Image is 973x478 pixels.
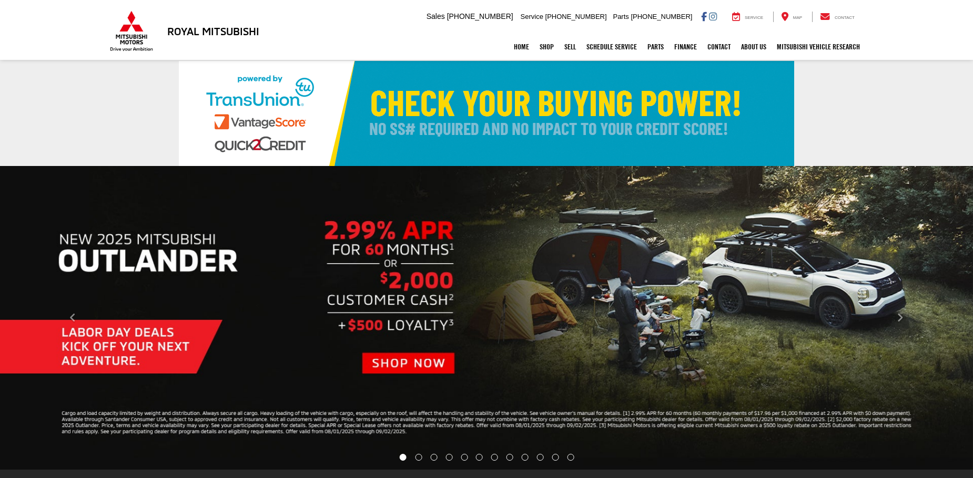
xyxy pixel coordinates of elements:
li: Go to slide number 10. [537,454,544,461]
span: Parts [613,13,629,20]
h3: Royal Mitsubishi [167,25,259,37]
a: Facebook: Click to visit our Facebook page [701,12,707,20]
a: Map [773,12,810,22]
li: Go to slide number 11. [552,454,559,461]
li: Go to slide number 2. [415,454,422,461]
a: Contact [812,12,863,22]
a: Shop [534,34,559,60]
a: Parts: Opens in a new tab [642,34,669,60]
span: Service [521,13,543,20]
span: Sales [427,12,445,20]
a: Sell [559,34,581,60]
span: Contact [835,15,855,20]
a: Schedule Service: Opens in a new tab [581,34,642,60]
span: [PHONE_NUMBER] [447,12,513,20]
li: Go to slide number 9. [522,454,529,461]
span: [PHONE_NUMBER] [545,13,607,20]
li: Go to slide number 4. [445,454,452,461]
li: Go to slide number 7. [491,454,498,461]
a: Home [509,34,534,60]
li: Go to slide number 3. [430,454,437,461]
img: Check Your Buying Power [179,61,794,166]
a: Service [724,12,771,22]
span: Service [745,15,763,20]
li: Go to slide number 5. [461,454,468,461]
li: Go to slide number 12. [567,454,574,461]
span: [PHONE_NUMBER] [631,13,692,20]
a: Contact [702,34,736,60]
span: Map [793,15,802,20]
li: Go to slide number 8. [506,454,513,461]
img: Mitsubishi [108,11,155,51]
a: About Us [736,34,772,60]
a: Instagram: Click to visit our Instagram page [709,12,717,20]
a: Mitsubishi Vehicle Research [772,34,865,60]
li: Go to slide number 6. [476,454,483,461]
li: Go to slide number 1. [400,454,407,461]
a: Finance [669,34,702,60]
